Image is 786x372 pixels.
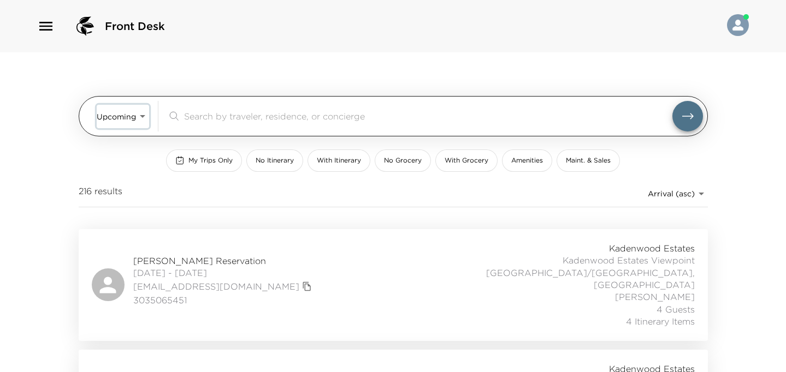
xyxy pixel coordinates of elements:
[657,303,695,315] span: 4 Guests
[133,255,315,267] span: [PERSON_NAME] Reservation
[384,156,422,165] span: No Grocery
[445,156,488,165] span: With Grocery
[615,291,695,303] span: [PERSON_NAME]
[299,279,315,294] button: copy primary member email
[511,156,543,165] span: Amenities
[453,254,695,291] span: Kadenwood Estates Viewpoint [GEOGRAPHIC_DATA]/[GEOGRAPHIC_DATA], [GEOGRAPHIC_DATA]
[727,14,749,36] img: User
[308,149,370,172] button: With Itinerary
[566,156,611,165] span: Maint. & Sales
[375,149,431,172] button: No Grocery
[246,149,303,172] button: No Itinerary
[79,185,122,202] span: 216 results
[97,112,136,122] span: Upcoming
[133,280,299,292] a: [EMAIL_ADDRESS][DOMAIN_NAME]
[133,267,315,279] span: [DATE] - [DATE]
[188,156,233,165] span: My Trips Only
[256,156,294,165] span: No Itinerary
[79,229,708,341] a: [PERSON_NAME] Reservation[DATE] - [DATE][EMAIL_ADDRESS][DOMAIN_NAME]copy primary member email3035...
[557,149,620,172] button: Maint. & Sales
[435,149,498,172] button: With Grocery
[317,156,361,165] span: With Itinerary
[609,242,695,254] span: Kadenwood Estates
[72,13,98,39] img: logo
[166,149,242,172] button: My Trips Only
[184,110,672,122] input: Search by traveler, residence, or concierge
[626,315,695,327] span: 4 Itinerary Items
[133,294,315,306] span: 3035065451
[648,189,695,199] span: Arrival (asc)
[502,149,552,172] button: Amenities
[105,19,165,34] span: Front Desk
